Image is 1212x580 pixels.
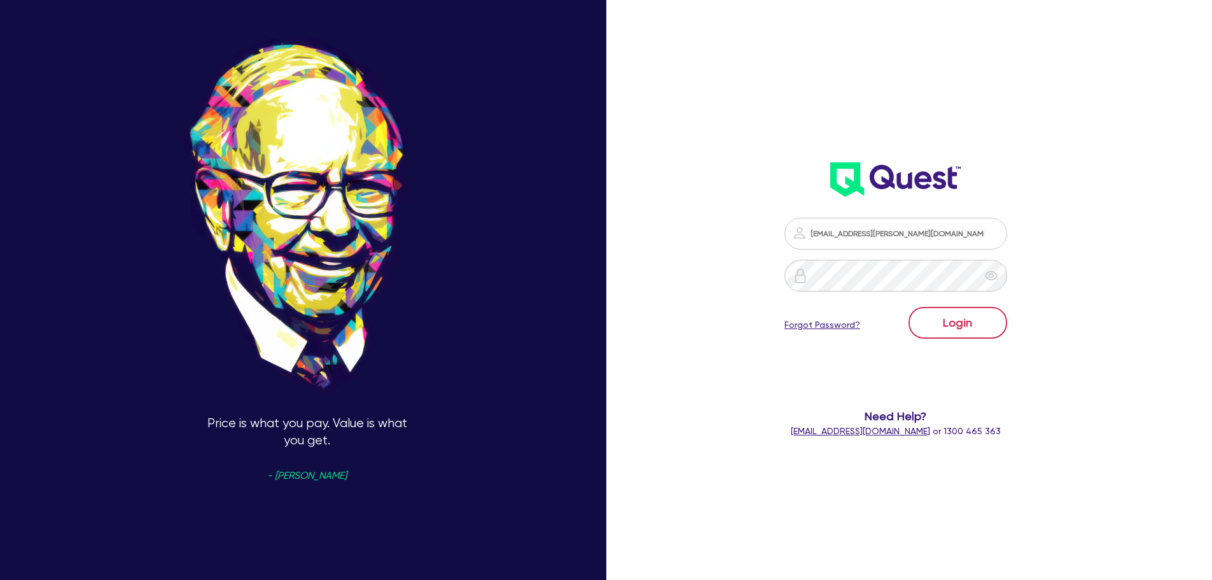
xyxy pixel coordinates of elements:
[784,318,860,332] a: Forgot Password?
[784,218,1007,250] input: Email address
[792,225,807,241] img: icon-password
[791,426,930,436] a: [EMAIL_ADDRESS][DOMAIN_NAME]
[793,268,808,283] img: icon-password
[734,407,1059,425] span: Need Help?
[909,307,1007,339] button: Login
[267,471,347,481] span: - [PERSON_NAME]
[830,162,961,197] img: wH2k97JdezQIQAAAABJRU5ErkJggg==
[791,426,1001,436] span: or 1300 465 363
[985,269,998,282] span: eye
